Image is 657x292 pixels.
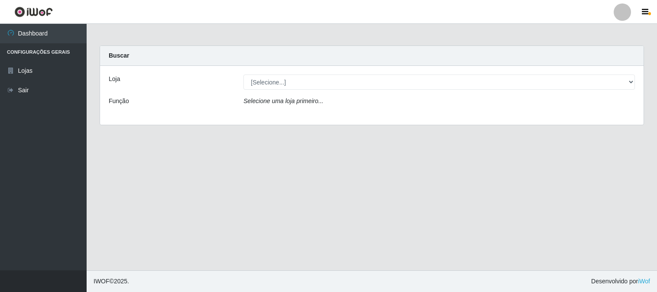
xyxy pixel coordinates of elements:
[591,277,650,286] span: Desenvolvido por
[94,278,110,285] span: IWOF
[109,75,120,84] label: Loja
[94,277,129,286] span: © 2025 .
[109,97,129,106] label: Função
[14,6,53,17] img: CoreUI Logo
[243,97,323,104] i: Selecione uma loja primeiro...
[109,52,129,59] strong: Buscar
[638,278,650,285] a: iWof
